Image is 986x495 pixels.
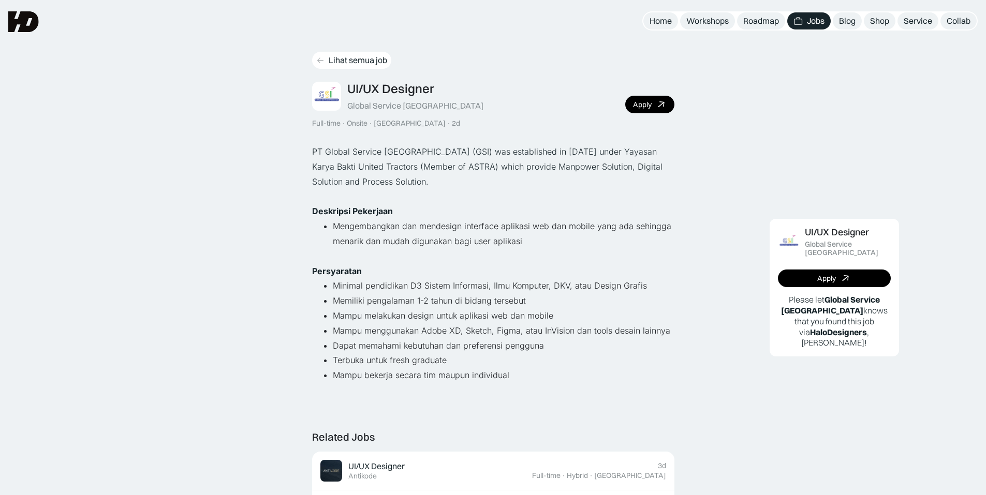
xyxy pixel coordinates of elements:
a: Roadmap [737,12,785,29]
div: 3d [658,461,666,470]
div: Global Service [GEOGRAPHIC_DATA] [347,100,483,111]
p: Please let knows that you found this job via , [PERSON_NAME]! [778,294,891,348]
div: · [342,119,346,128]
a: Apply [625,96,674,113]
div: Service [904,16,932,26]
div: Collab [947,16,970,26]
div: Apply [817,274,836,283]
img: Job Image [778,231,800,253]
b: HaloDesigners [810,327,867,337]
a: Job ImageUI/UX DesignerAntikode3dFull-time·Hybrid·[GEOGRAPHIC_DATA] [312,452,674,490]
div: Full-time [312,119,341,128]
li: Terbuka untuk fresh graduate [333,353,674,368]
div: · [562,471,566,480]
p: PT Global Service [GEOGRAPHIC_DATA] (GSI) was established in [DATE] under Yayasan Karya Bakti Uni... [312,144,674,189]
div: Roadmap [743,16,779,26]
div: Shop [870,16,889,26]
div: Workshops [686,16,729,26]
li: Mampu melakukan design untuk aplikasi web dan mobile [333,308,674,323]
div: Hybrid [567,471,588,480]
div: Full-time [532,471,561,480]
div: Home [650,16,672,26]
div: Blog [839,16,856,26]
a: Apply [778,269,891,287]
a: Jobs [787,12,831,29]
div: · [369,119,373,128]
div: · [447,119,451,128]
div: [GEOGRAPHIC_DATA] [374,119,446,128]
div: UI/UX Designer [805,227,869,238]
strong: Deskripsi Pekerjaan [312,206,393,216]
div: Onsite [347,119,367,128]
a: Lihat semua job [312,52,391,69]
p: ‍ [312,383,674,398]
a: Blog [833,12,862,29]
b: Global Service [GEOGRAPHIC_DATA] [781,294,880,316]
a: Shop [864,12,895,29]
li: Dapat memahami kebutuhan dan preferensi pengguna [333,338,674,353]
a: Workshops [680,12,735,29]
div: Lihat semua job [329,55,387,66]
div: Related Jobs [312,431,375,443]
div: 2d [452,119,460,128]
strong: Persyaratan [312,266,362,276]
p: ‍ [312,249,674,264]
img: Job Image [312,82,341,111]
p: ‍ [312,189,674,204]
div: · [589,471,593,480]
div: UI/UX Designer [347,81,434,96]
img: Job Image [320,460,342,482]
a: Collab [940,12,977,29]
div: Apply [633,100,652,109]
div: Antikode [348,472,377,481]
div: UI/UX Designer [348,461,405,472]
div: [GEOGRAPHIC_DATA] [594,471,666,480]
div: Global Service [GEOGRAPHIC_DATA] [805,240,891,258]
li: Mengembangkan dan mendesign interface aplikasi web dan mobile yang ada sehingga menarik dan mudah... [333,219,674,249]
li: Mampu menggunakan Adobe XD, Sketch, Figma, atau InVision dan tools desain lainnya [333,323,674,338]
a: Home [643,12,678,29]
li: Minimal pendidikan D3 Sistem Informasi, Ilmu Komputer, DKV, atau Design Grafis [333,278,674,293]
li: Memiliki pengalaman 1-2 tahun di bidang tersebut [333,293,674,308]
li: Mampu bekerja secara tim maupun individual [333,368,674,383]
div: Jobs [807,16,825,26]
a: Service [897,12,938,29]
